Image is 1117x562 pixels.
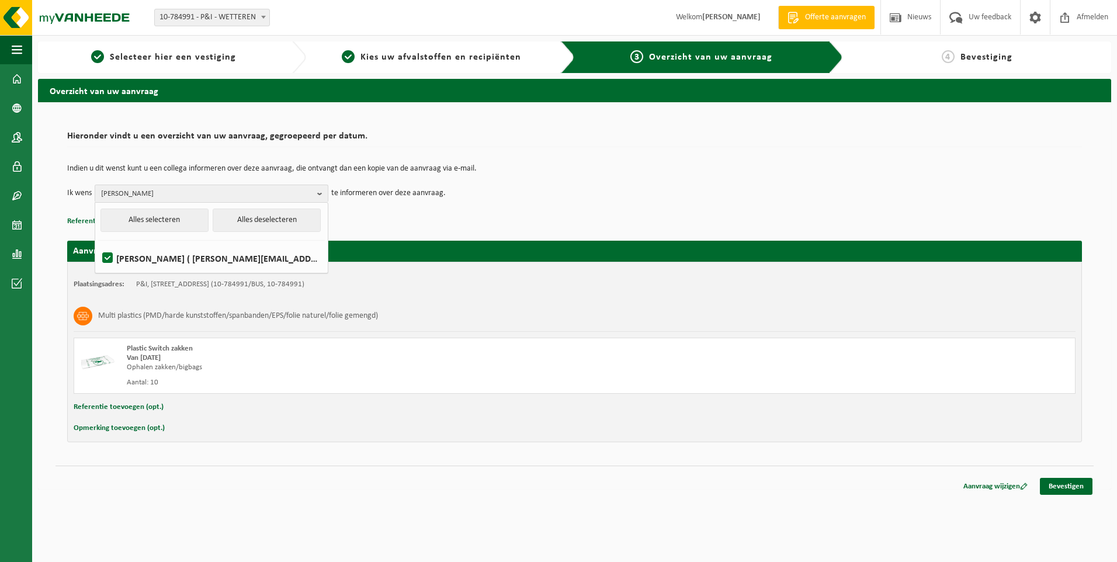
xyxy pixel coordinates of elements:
button: Opmerking toevoegen (opt.) [74,421,165,436]
p: te informeren over deze aanvraag. [331,185,446,202]
button: [PERSON_NAME] [95,185,328,202]
span: Kies uw afvalstoffen en recipiënten [360,53,521,62]
a: Aanvraag wijzigen [955,478,1036,495]
a: 1Selecteer hier een vestiging [44,50,283,64]
strong: Aanvraag voor [DATE] [73,247,161,256]
div: Ophalen zakken/bigbags [127,363,622,372]
span: 1 [91,50,104,63]
a: 2Kies uw afvalstoffen en recipiënten [312,50,551,64]
button: Referentie toevoegen (opt.) [74,400,164,415]
strong: [PERSON_NAME] [702,13,761,22]
span: [PERSON_NAME] [101,185,313,203]
h3: Multi plastics (PMD/harde kunststoffen/spanbanden/EPS/folie naturel/folie gemengd) [98,307,378,325]
a: Bevestigen [1040,478,1092,495]
span: Overzicht van uw aanvraag [649,53,772,62]
span: 2 [342,50,355,63]
h2: Overzicht van uw aanvraag [38,79,1111,102]
span: 10-784991 - P&I - WETTEREN [154,9,270,26]
span: 10-784991 - P&I - WETTEREN [155,9,269,26]
button: Alles selecteren [100,209,209,232]
span: 4 [942,50,955,63]
button: Referentie toevoegen (opt.) [67,214,157,229]
span: Bevestiging [960,53,1012,62]
p: Ik wens [67,185,92,202]
a: Offerte aanvragen [778,6,875,29]
strong: Van [DATE] [127,354,161,362]
p: Indien u dit wenst kunt u een collega informeren over deze aanvraag, die ontvangt dan een kopie v... [67,165,1082,173]
label: [PERSON_NAME] ( [PERSON_NAME][EMAIL_ADDRESS][DOMAIN_NAME] ) [100,249,322,267]
td: P&I, [STREET_ADDRESS] (10-784991/BUS, 10-784991) [136,280,304,289]
span: Plastic Switch zakken [127,345,193,352]
img: LP-SK-00500-LPE-16.png [80,344,115,379]
span: Selecteer hier een vestiging [110,53,236,62]
div: Aantal: 10 [127,378,622,387]
span: 3 [630,50,643,63]
strong: Plaatsingsadres: [74,280,124,288]
h2: Hieronder vindt u een overzicht van uw aanvraag, gegroepeerd per datum. [67,131,1082,147]
span: Offerte aanvragen [802,12,869,23]
button: Alles deselecteren [213,209,321,232]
